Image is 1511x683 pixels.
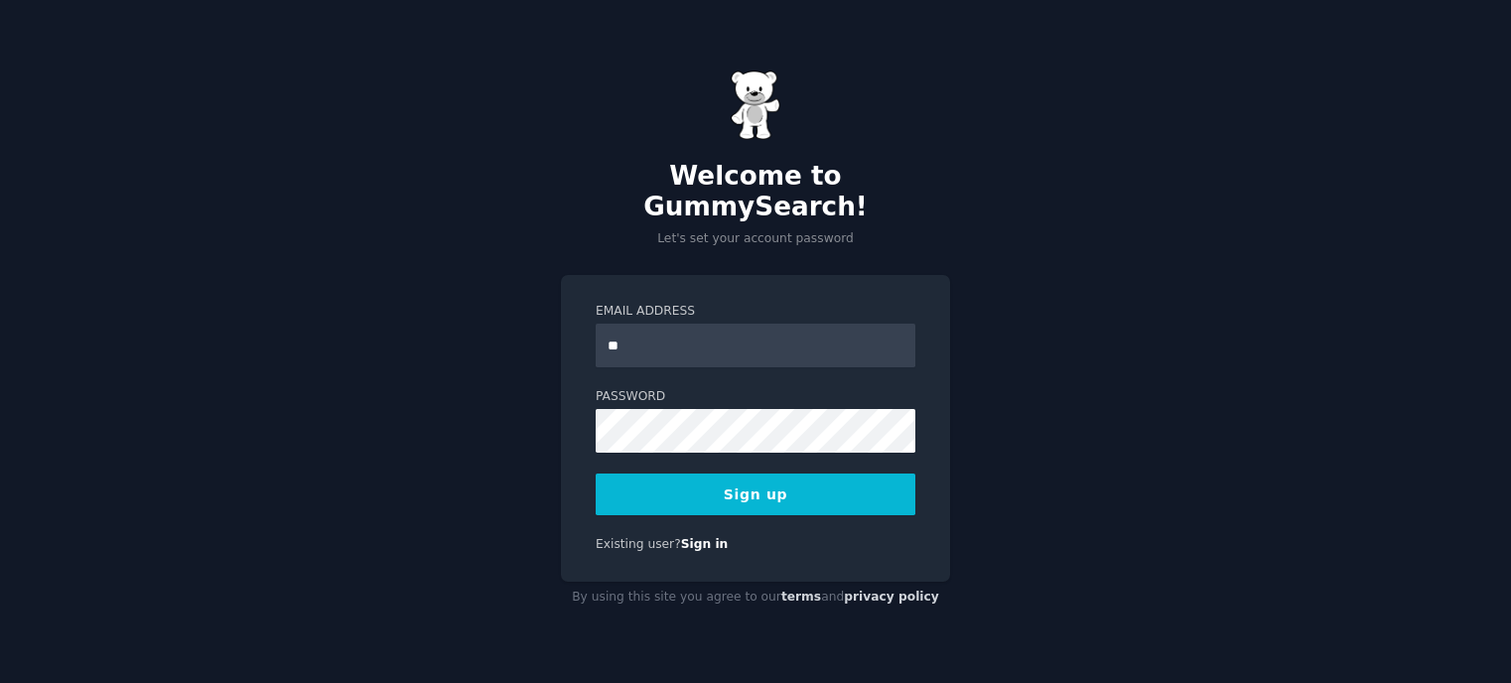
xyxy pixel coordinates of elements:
h2: Welcome to GummySearch! [561,161,950,223]
div: By using this site you agree to our and [561,582,950,614]
img: Gummy Bear [731,70,780,140]
p: Let's set your account password [561,230,950,248]
a: privacy policy [844,590,939,604]
label: Password [596,388,915,406]
label: Email Address [596,303,915,321]
a: terms [781,590,821,604]
button: Sign up [596,474,915,515]
a: Sign in [681,537,729,551]
span: Existing user? [596,537,681,551]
